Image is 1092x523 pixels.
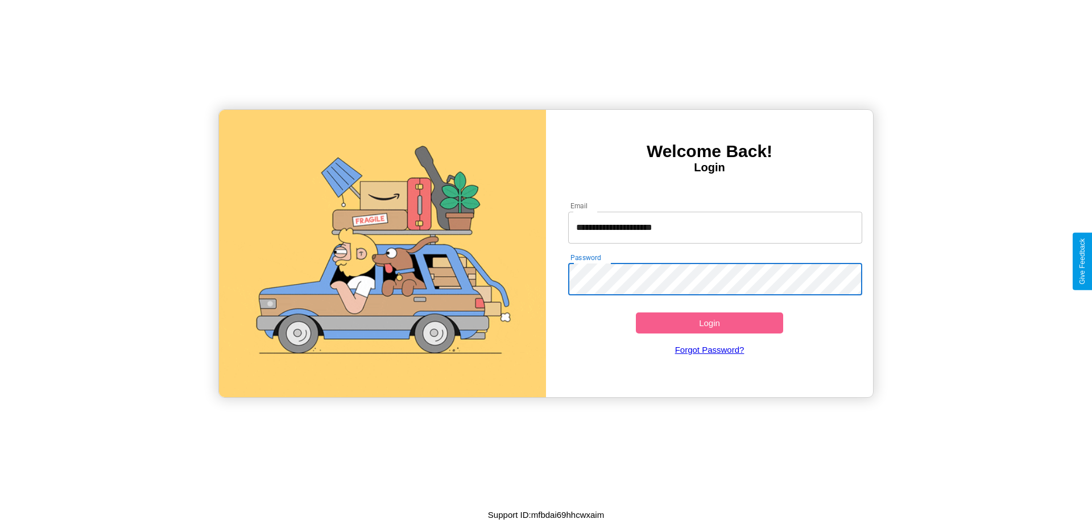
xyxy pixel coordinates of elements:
div: Give Feedback [1078,238,1086,285]
a: Forgot Password? [562,333,857,366]
label: Password [570,253,601,262]
label: Email [570,201,588,211]
button: Login [636,312,783,333]
p: Support ID: mfbdai69hhcwxaim [488,507,604,522]
h3: Welcome Back! [546,142,873,161]
h4: Login [546,161,873,174]
img: gif [219,110,546,397]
